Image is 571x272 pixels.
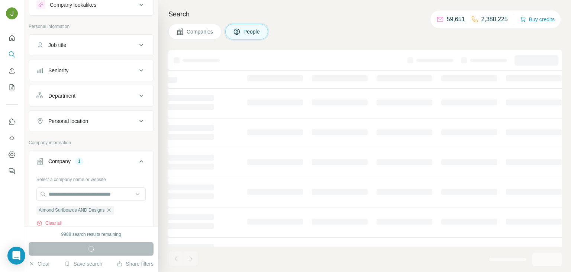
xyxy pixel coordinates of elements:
[50,1,96,9] div: Company lookalikes
[29,61,153,79] button: Seniority
[6,164,18,178] button: Feedback
[29,112,153,130] button: Personal location
[29,23,154,30] p: Personal information
[6,115,18,129] button: Use Surfe on LinkedIn
[6,64,18,78] button: Enrich CSV
[29,36,153,54] button: Job title
[39,207,104,214] span: Almond Surfboards AND Designs
[75,158,84,165] div: 1
[6,48,18,61] button: Search
[48,92,75,99] div: Department
[481,15,508,24] p: 2,380,225
[6,7,18,19] img: Avatar
[64,260,102,268] button: Save search
[29,152,153,173] button: Company1
[48,41,66,49] div: Job title
[6,132,18,145] button: Use Surfe API
[117,260,154,268] button: Share filters
[7,247,25,265] div: Open Intercom Messenger
[168,9,562,19] h4: Search
[243,28,261,35] span: People
[48,117,88,125] div: Personal location
[447,15,465,24] p: 59,651
[36,220,62,227] button: Clear all
[6,148,18,161] button: Dashboard
[36,173,146,183] div: Select a company name or website
[48,67,68,74] div: Seniority
[6,31,18,45] button: Quick start
[187,28,214,35] span: Companies
[48,158,71,165] div: Company
[29,139,154,146] p: Company information
[29,87,153,105] button: Department
[61,231,121,238] div: 9988 search results remaining
[520,14,555,25] button: Buy credits
[6,80,18,94] button: My lists
[29,260,50,268] button: Clear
